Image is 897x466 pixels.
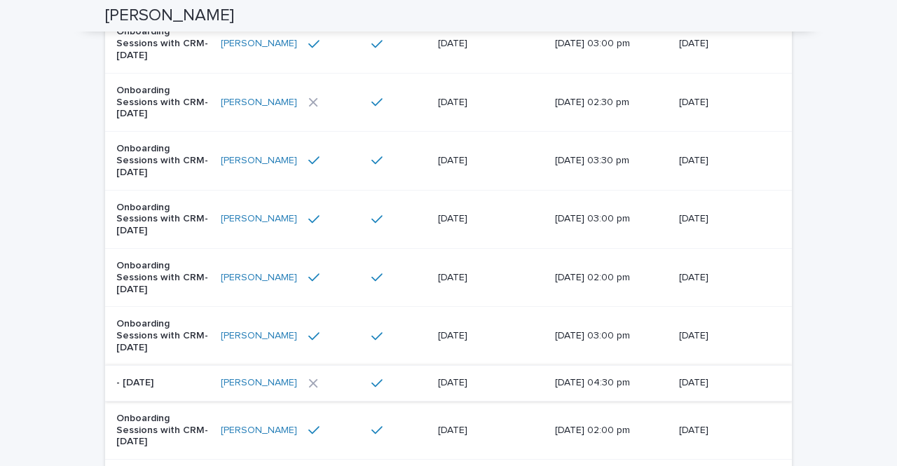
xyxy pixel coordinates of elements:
[438,213,538,225] p: [DATE]
[221,155,297,167] a: [PERSON_NAME]
[679,377,769,389] p: [DATE]
[116,202,210,237] p: Onboarding Sessions with CRM- [DATE]
[679,272,769,284] p: [DATE]
[555,213,655,225] p: [DATE] 03:00 pm
[105,248,792,306] tr: Onboarding Sessions with CRM- [DATE][PERSON_NAME] [DATE][DATE] 02:00 pm[DATE]
[438,38,538,50] p: [DATE]
[679,97,769,109] p: [DATE]
[105,15,792,73] tr: Onboarding Sessions with CRM- [DATE][PERSON_NAME] [DATE][DATE] 03:00 pm[DATE]
[679,330,769,342] p: [DATE]
[116,318,210,353] p: Onboarding Sessions with CRM- [DATE]
[555,330,655,342] p: [DATE] 03:00 pm
[105,190,792,248] tr: Onboarding Sessions with CRM- [DATE][PERSON_NAME] [DATE][DATE] 03:00 pm[DATE]
[116,377,210,389] p: - [DATE]
[555,155,655,167] p: [DATE] 03:30 pm
[438,330,538,342] p: [DATE]
[555,272,655,284] p: [DATE] 02:00 pm
[679,425,769,437] p: [DATE]
[679,155,769,167] p: [DATE]
[438,155,538,167] p: [DATE]
[105,365,792,401] tr: - [DATE][PERSON_NAME] [DATE][DATE] 04:30 pm[DATE]
[221,425,297,437] a: [PERSON_NAME]
[438,97,538,109] p: [DATE]
[438,272,538,284] p: [DATE]
[105,6,234,26] h2: [PERSON_NAME]
[221,330,297,342] a: [PERSON_NAME]
[105,73,792,131] tr: Onboarding Sessions with CRM- [DATE][PERSON_NAME] [DATE][DATE] 02:30 pm[DATE]
[116,260,210,295] p: Onboarding Sessions with CRM- [DATE]
[105,132,792,190] tr: Onboarding Sessions with CRM- [DATE][PERSON_NAME] [DATE][DATE] 03:30 pm[DATE]
[105,401,792,459] tr: Onboarding Sessions with CRM- [DATE][PERSON_NAME] [DATE][DATE] 02:00 pm[DATE]
[221,272,297,284] a: [PERSON_NAME]
[116,85,210,120] p: Onboarding Sessions with CRM- [DATE]
[221,38,297,50] a: [PERSON_NAME]
[438,377,538,389] p: [DATE]
[555,97,655,109] p: [DATE] 02:30 pm
[438,425,538,437] p: [DATE]
[221,377,297,389] a: [PERSON_NAME]
[679,38,769,50] p: [DATE]
[555,425,655,437] p: [DATE] 02:00 pm
[221,213,297,225] a: [PERSON_NAME]
[116,413,210,448] p: Onboarding Sessions with CRM- [DATE]
[221,97,297,109] a: [PERSON_NAME]
[105,307,792,365] tr: Onboarding Sessions with CRM- [DATE][PERSON_NAME] [DATE][DATE] 03:00 pm[DATE]
[116,143,210,178] p: Onboarding Sessions with CRM- [DATE]
[116,26,210,61] p: Onboarding Sessions with CRM- [DATE]
[555,377,655,389] p: [DATE] 04:30 pm
[555,38,655,50] p: [DATE] 03:00 pm
[679,213,769,225] p: [DATE]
